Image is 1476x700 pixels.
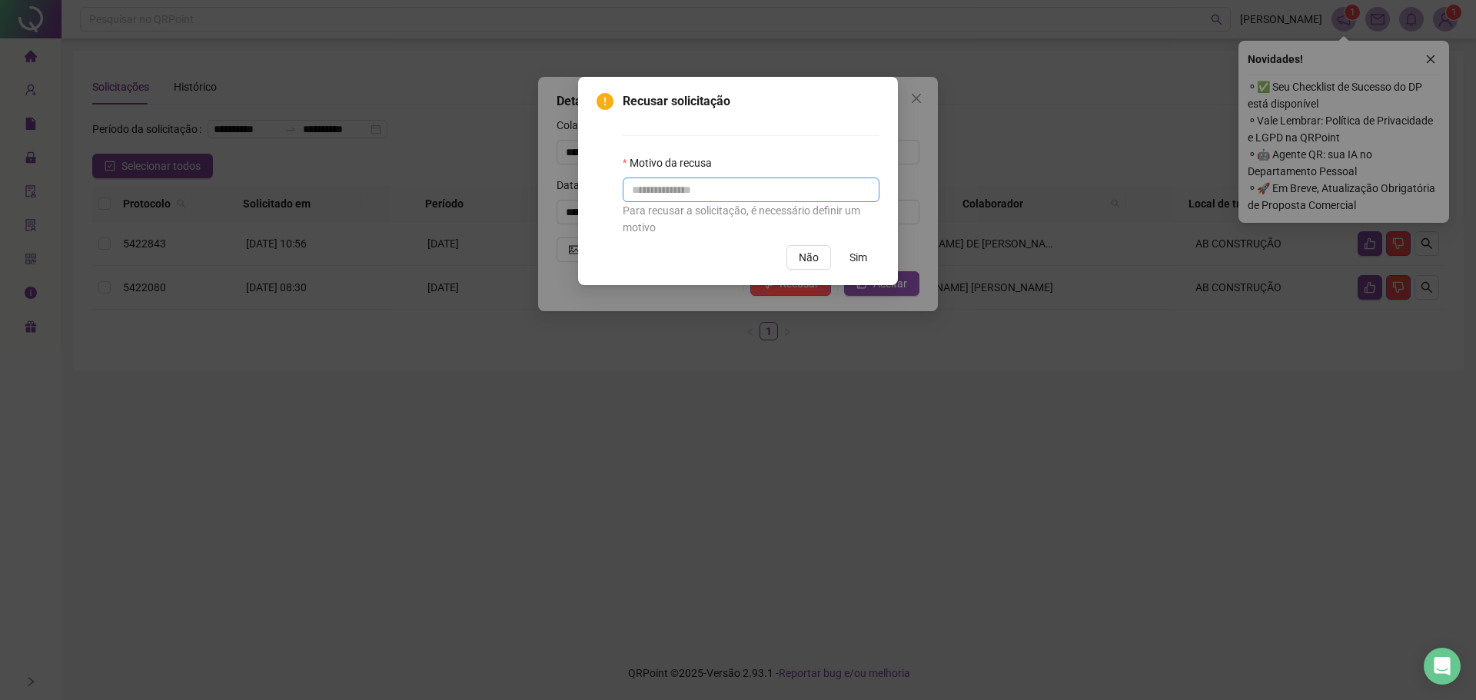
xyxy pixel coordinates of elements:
[597,93,613,110] span: exclamation-circle
[1424,648,1461,685] div: Open Intercom Messenger
[799,249,819,266] span: Não
[623,202,879,236] div: Para recusar a solicitação, é necessário definir um motivo
[623,154,722,171] label: Motivo da recusa
[837,245,879,270] button: Sim
[849,249,867,266] span: Sim
[623,92,879,111] span: Recusar solicitação
[786,245,831,270] button: Não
